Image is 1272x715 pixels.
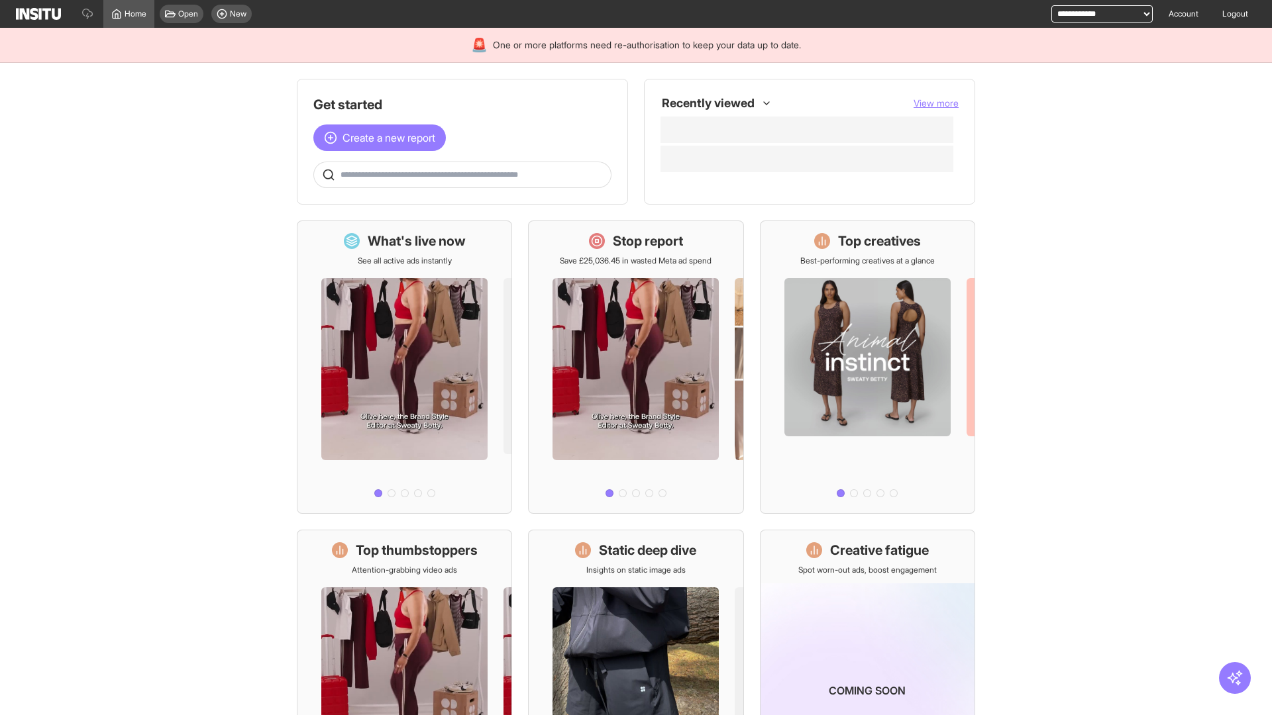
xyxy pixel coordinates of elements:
[368,232,466,250] h1: What's live now
[838,232,921,250] h1: Top creatives
[358,256,452,266] p: See all active ads instantly
[356,541,478,559] h1: Top thumbstoppers
[16,8,61,20] img: Logo
[586,565,686,575] p: Insights on static image ads
[528,220,743,514] a: Stop reportSave £25,036.45 in wasted Meta ad spend
[297,220,512,514] a: What's live nowSee all active ads instantly
[313,95,611,114] h1: Get started
[560,256,712,266] p: Save £25,036.45 in wasted Meta ad spend
[352,565,457,575] p: Attention-grabbing video ads
[471,36,488,54] div: 🚨
[313,124,446,151] button: Create a new report
[599,541,696,559] h1: Static deep dive
[178,9,198,19] span: Open
[230,9,246,19] span: New
[914,97,959,110] button: View more
[760,220,975,514] a: Top creativesBest-performing creatives at a glance
[343,130,435,146] span: Create a new report
[914,97,959,109] span: View more
[613,232,683,250] h1: Stop report
[800,256,935,266] p: Best-performing creatives at a glance
[125,9,146,19] span: Home
[493,38,801,52] span: One or more platforms need re-authorisation to keep your data up to date.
